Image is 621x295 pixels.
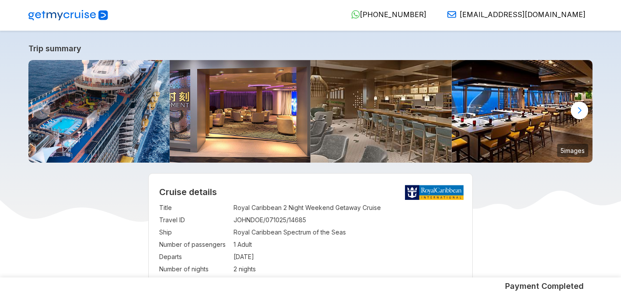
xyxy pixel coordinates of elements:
td: : [229,263,234,275]
td: : [229,238,234,251]
img: spectrum-of-the-seas-coffee-and-tea-shop.jpg [310,60,452,163]
td: 2 nights [234,263,462,275]
small: 5 images [557,144,588,157]
td: Royal Caribbean Spectrum of the Seas [234,226,462,238]
a: [PHONE_NUMBER] [344,10,426,19]
img: WhatsApp [351,10,360,19]
td: HKG [234,275,462,288]
img: spectrum-of-the-seas-star-moment-hero.jpg [170,60,311,163]
td: Travel ID [159,214,229,226]
td: Departure Port [159,275,229,288]
td: Number of nights [159,263,229,275]
span: [EMAIL_ADDRESS][DOMAIN_NAME] [460,10,586,19]
h2: Cruise details [159,187,462,197]
td: Title [159,202,229,214]
span: [PHONE_NUMBER] [360,10,426,19]
td: : [229,202,234,214]
td: Ship [159,226,229,238]
td: Royal Caribbean 2 Night Weekend Getaway Cruise [234,202,462,214]
td: 1 Adult [234,238,462,251]
h5: Payment Completed [505,281,584,291]
td: : [229,251,234,263]
img: spectrum-of-the-seas-aerial-skypad-hero.jpg [28,60,170,163]
td: Departs [159,251,229,263]
td: : [229,226,234,238]
td: : [229,275,234,288]
td: [DATE] [234,251,462,263]
img: Email [447,10,456,19]
a: Trip summary [28,44,593,53]
img: spectrum-of-the-seas-teppanyaki-eating-stations.jpg [452,60,593,163]
td: Number of passengers [159,238,229,251]
td: JOHNDOE/071025/14685 [234,214,462,226]
td: : [229,214,234,226]
a: [EMAIL_ADDRESS][DOMAIN_NAME] [440,10,586,19]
